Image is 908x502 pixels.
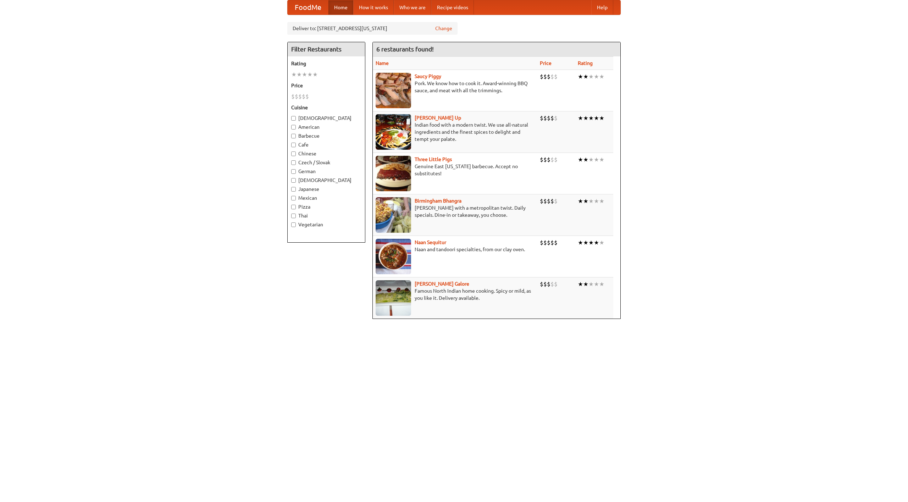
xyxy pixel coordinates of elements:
[578,239,583,247] li: ★
[376,60,389,66] a: Name
[578,197,583,205] li: ★
[543,114,547,122] li: $
[376,156,411,191] img: littlepigs.jpg
[415,156,452,162] a: Three Little Pigs
[376,239,411,274] img: naansequitur.jpg
[547,114,550,122] li: $
[547,280,550,288] li: $
[554,73,558,81] li: $
[543,197,547,205] li: $
[547,239,550,247] li: $
[550,280,554,288] li: $
[578,280,583,288] li: ★
[291,134,296,138] input: Barbecue
[291,214,296,218] input: Thai
[554,114,558,122] li: $
[588,197,594,205] li: ★
[543,73,547,81] li: $
[376,280,411,316] img: currygalore.jpg
[540,114,543,122] li: $
[328,0,353,15] a: Home
[353,0,394,15] a: How it works
[376,80,534,94] p: Pork. We know how to cook it. Award-winning BBQ sauce, and meat with all the trimmings.
[594,197,599,205] li: ★
[540,239,543,247] li: $
[307,71,312,78] li: ★
[291,125,296,129] input: American
[554,156,558,164] li: $
[594,280,599,288] li: ★
[302,93,305,100] li: $
[540,73,543,81] li: $
[376,246,534,253] p: Naan and tandoori specialties, from our clay oven.
[547,73,550,81] li: $
[291,104,361,111] h5: Cuisine
[394,0,431,15] a: Who we are
[291,177,361,184] label: [DEMOGRAPHIC_DATA]
[578,73,583,81] li: ★
[291,82,361,89] h5: Price
[554,280,558,288] li: $
[376,204,534,219] p: [PERSON_NAME] with a metropolitan twist. Daily specials. Dine-in or takeaway, you choose.
[415,239,446,245] a: Naan Sequitur
[591,0,613,15] a: Help
[550,239,554,247] li: $
[599,114,604,122] li: ★
[547,197,550,205] li: $
[554,239,558,247] li: $
[376,197,411,233] img: bhangra.jpg
[291,160,296,165] input: Czech / Slovak
[291,178,296,183] input: [DEMOGRAPHIC_DATA]
[435,25,452,32] a: Change
[550,156,554,164] li: $
[376,73,411,108] img: saucy.jpg
[297,71,302,78] li: ★
[588,114,594,122] li: ★
[599,73,604,81] li: ★
[594,73,599,81] li: ★
[305,93,309,100] li: $
[415,198,461,204] a: Birmingham Bhangra
[594,156,599,164] li: ★
[291,222,296,227] input: Vegetarian
[583,197,588,205] li: ★
[599,239,604,247] li: ★
[540,280,543,288] li: $
[291,159,361,166] label: Czech / Slovak
[599,280,604,288] li: ★
[291,186,361,193] label: Japanese
[415,281,469,287] a: [PERSON_NAME] Galore
[550,114,554,122] li: $
[594,239,599,247] li: ★
[547,156,550,164] li: $
[578,156,583,164] li: ★
[550,73,554,81] li: $
[578,114,583,122] li: ★
[291,205,296,209] input: Pizza
[295,93,298,100] li: $
[415,73,441,79] a: Saucy Piggy
[291,212,361,219] label: Thai
[588,239,594,247] li: ★
[291,143,296,147] input: Cafe
[543,156,547,164] li: $
[583,239,588,247] li: ★
[291,151,296,156] input: Chinese
[540,156,543,164] li: $
[583,280,588,288] li: ★
[291,168,361,175] label: German
[288,42,365,56] h4: Filter Restaurants
[298,93,302,100] li: $
[415,115,461,121] b: [PERSON_NAME] Up
[588,73,594,81] li: ★
[588,156,594,164] li: ★
[302,71,307,78] li: ★
[291,132,361,139] label: Barbecue
[291,60,361,67] h5: Rating
[291,123,361,131] label: American
[583,114,588,122] li: ★
[291,169,296,174] input: German
[599,156,604,164] li: ★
